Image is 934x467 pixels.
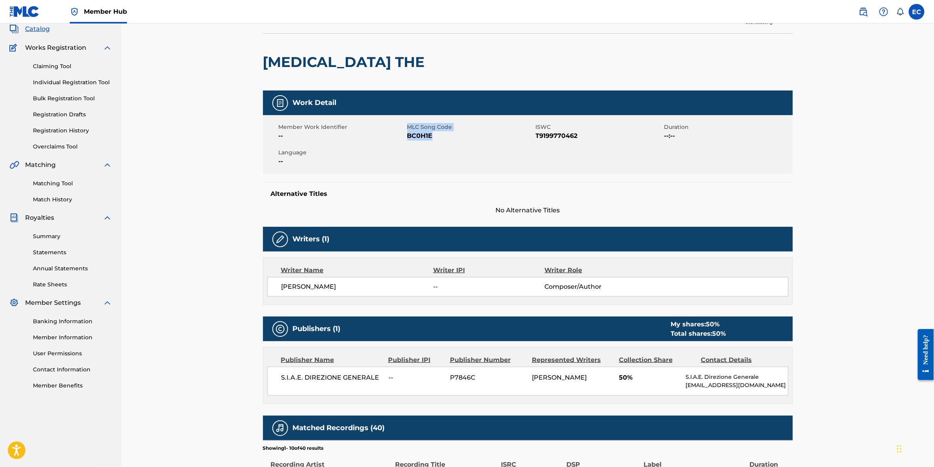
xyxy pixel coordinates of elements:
[103,298,112,308] img: expand
[103,43,112,52] img: expand
[686,373,788,381] p: S.I.A.E. Direzione Generale
[281,355,383,365] div: Publisher Name
[263,53,429,71] h2: [MEDICAL_DATA] THE
[33,317,112,326] a: Banking Information
[84,7,127,16] span: Member Hub
[450,355,526,365] div: Publisher Number
[33,78,112,87] a: Individual Registration Tool
[896,8,904,16] div: Notifications
[701,355,777,365] div: Contact Details
[895,429,934,467] iframe: Chat Widget
[25,213,54,223] span: Royalties
[33,94,112,103] a: Bulk Registration Tool
[70,7,79,16] img: Top Rightsholder
[33,232,112,241] a: Summary
[33,127,112,135] a: Registration History
[536,123,662,131] span: ISWC
[281,266,433,275] div: Writer Name
[9,160,19,170] img: Matching
[9,24,50,34] a: CatalogCatalog
[103,160,112,170] img: expand
[33,349,112,358] a: User Permissions
[545,282,646,291] span: Composer/Author
[293,235,330,244] h5: Writers (1)
[407,123,534,131] span: MLC Song Code
[450,373,526,382] span: P7846C
[407,131,534,141] span: BC0H1E
[671,329,726,338] div: Total shares:
[33,264,112,273] a: Annual Statements
[706,320,720,328] span: 50 %
[388,373,444,382] span: --
[856,4,871,20] a: Public Search
[33,110,112,119] a: Registration Drafts
[25,298,81,308] span: Member Settings
[388,355,444,365] div: Publisher IPI
[9,213,19,223] img: Royalties
[686,381,788,389] p: [EMAIL_ADDRESS][DOMAIN_NAME]
[25,43,86,52] span: Works Registration
[279,123,405,131] span: Member Work Identifier
[33,143,112,151] a: Overclaims Tool
[33,382,112,390] a: Member Benefits
[545,266,646,275] div: Writer Role
[895,429,934,467] div: Widget chat
[713,330,726,337] span: 50 %
[433,266,545,275] div: Writer IPI
[263,206,793,215] span: No Alternative Titles
[276,424,285,433] img: Matched Recordings
[532,355,613,365] div: Represented Writers
[33,248,112,257] a: Statements
[33,62,112,71] a: Claiming Tool
[664,123,791,131] span: Duration
[9,6,40,17] img: MLC Logo
[33,281,112,289] a: Rate Sheets
[9,298,19,308] img: Member Settings
[536,131,662,141] span: T9199770462
[909,4,925,20] div: User Menu
[276,98,285,108] img: Work Detail
[9,43,20,52] img: Works Registration
[859,7,868,16] img: search
[263,445,324,452] p: Showing 1 - 10 of 40 results
[276,324,285,334] img: Publishers
[25,160,56,170] span: Matching
[433,282,544,291] span: --
[279,157,405,166] span: --
[33,366,112,374] a: Contact Information
[25,24,50,34] span: Catalog
[276,235,285,244] img: Writers
[279,131,405,141] span: --
[293,98,337,107] h5: Work Detail
[33,179,112,188] a: Matching Tool
[879,7,889,16] img: help
[664,131,791,141] span: --:--
[876,4,892,20] div: Help
[281,373,383,382] span: S.I.A.E. DIREZIONE GENERALE
[671,320,726,329] div: My shares:
[279,148,405,157] span: Language
[912,323,934,386] iframe: Resource Center
[9,24,19,34] img: Catalog
[33,333,112,342] a: Member Information
[619,355,695,365] div: Collection Share
[532,374,587,381] span: [PERSON_NAME]
[103,213,112,223] img: expand
[293,324,341,333] h5: Publishers (1)
[619,373,680,382] span: 50%
[281,282,433,291] span: [PERSON_NAME]
[293,424,385,433] h5: Matched Recordings (40)
[271,190,785,198] h5: Alternative Titles
[897,437,902,461] div: Trascina
[33,195,112,204] a: Match History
